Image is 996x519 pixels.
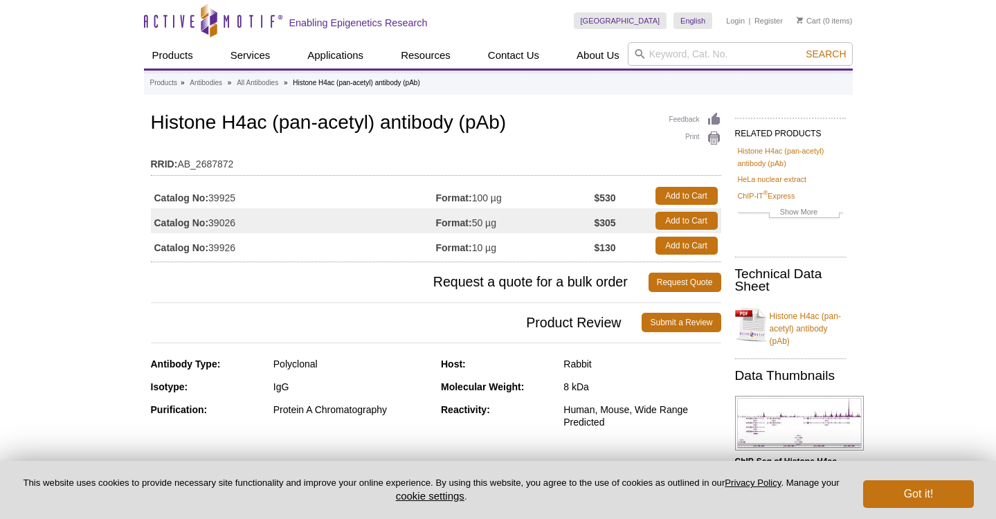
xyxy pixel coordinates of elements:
strong: Antibody Type: [151,358,221,370]
a: About Us [568,42,628,69]
h2: Enabling Epigenetics Research [289,17,428,29]
li: » [181,79,185,86]
a: Histone H4ac (pan-acetyl) antibody (pAb) [738,145,843,170]
span: Product Review [151,313,642,332]
a: Contact Us [480,42,547,69]
strong: Format: [436,217,472,229]
a: Services [222,42,279,69]
a: Resources [392,42,459,69]
td: 10 µg [436,233,595,258]
li: » [284,79,288,86]
strong: Format: [436,192,472,204]
a: Show More [738,206,843,221]
li: | [749,12,751,29]
span: Request a quote for a bulk order [151,273,649,292]
a: Print [669,131,721,146]
button: cookie settings [396,490,464,502]
b: ChIP-Seq of Histone H4ac (pan-acetyl) pAb. [735,457,837,479]
span: Search [806,48,846,60]
h2: Technical Data Sheet [735,268,846,293]
a: Login [726,16,745,26]
a: Applications [299,42,372,69]
strong: Catalog No: [154,242,209,254]
strong: Reactivity: [441,404,490,415]
div: IgG [273,381,431,393]
a: Request Quote [649,273,721,292]
div: 8 kDa [563,381,721,393]
td: 39026 [151,208,436,233]
h1: Histone H4ac (pan-acetyl) antibody (pAb) [151,112,721,136]
td: 39925 [151,183,436,208]
a: Add to Cart [655,212,718,230]
td: 39926 [151,233,436,258]
div: Rabbit [563,358,721,370]
button: Search [802,48,850,60]
td: 50 µg [436,208,595,233]
a: Privacy Policy [725,477,781,488]
a: Feedback [669,112,721,127]
strong: Host: [441,358,466,370]
div: Protein A Chromatography [273,403,431,416]
button: Got it! [863,480,974,508]
li: » [228,79,232,86]
a: [GEOGRAPHIC_DATA] [574,12,667,29]
sup: ® [763,190,768,197]
div: Polyclonal [273,358,431,370]
a: Histone H4ac (pan-acetyl) antibody (pAb) [735,302,846,347]
a: Cart [797,16,821,26]
a: English [673,12,712,29]
strong: Molecular Weight: [441,381,524,392]
strong: Catalog No: [154,192,209,204]
strong: $305 [594,217,615,229]
strong: Purification: [151,404,208,415]
li: Histone H4ac (pan-acetyl) antibody (pAb) [293,79,419,86]
img: Histone H4ac (pan-acetyl) antibody (pAb) tested by ChIP-Seq. [735,396,864,450]
a: HeLa nuclear extract [738,173,807,185]
a: Products [144,42,201,69]
strong: Isotype: [151,381,188,392]
a: Add to Cart [655,237,718,255]
h2: Data Thumbnails [735,370,846,382]
td: 100 µg [436,183,595,208]
input: Keyword, Cat. No. [628,42,853,66]
div: Human, Mouse, Wide Range Predicted [563,403,721,428]
strong: Catalog No: [154,217,209,229]
img: Your Cart [797,17,803,24]
a: All Antibodies [237,77,278,89]
a: Register [754,16,783,26]
p: This website uses cookies to provide necessary site functionality and improve your online experie... [22,477,840,503]
a: Products [150,77,177,89]
a: Add to Cart [655,187,718,205]
a: Antibodies [190,77,222,89]
strong: $130 [594,242,615,254]
a: ChIP-IT®Express [738,190,795,202]
li: (0 items) [797,12,853,29]
strong: $530 [594,192,615,204]
strong: RRID: [151,158,178,170]
strong: Format: [436,242,472,254]
a: Submit a Review [642,313,721,332]
p: (Click image to enlarge and see details.) [735,455,846,505]
td: AB_2687872 [151,149,721,172]
h2: RELATED PRODUCTS [735,118,846,143]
